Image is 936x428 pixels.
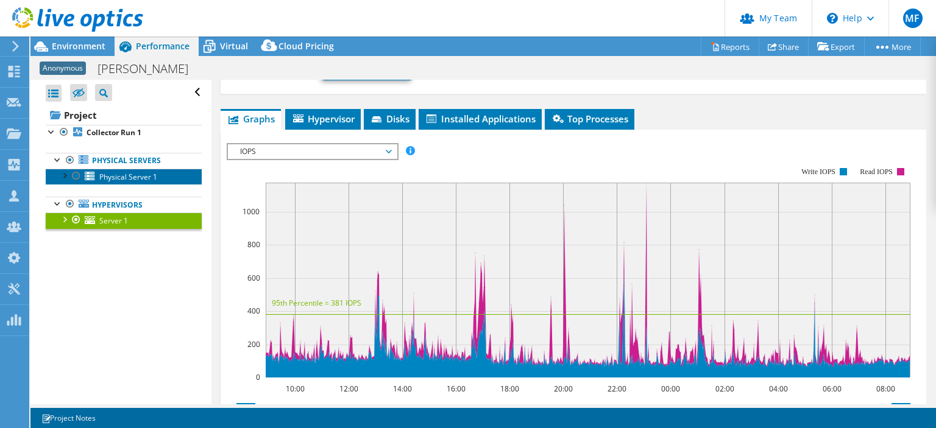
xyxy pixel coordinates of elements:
[92,62,207,75] h1: [PERSON_NAME]
[99,216,128,226] span: Server 1
[551,113,628,125] span: Top Processes
[46,197,202,212] a: Hypervisors
[808,37,865,56] a: Export
[46,105,202,125] a: Project
[256,372,260,382] text: 0
[864,37,921,56] a: More
[247,273,260,283] text: 600
[903,9,923,28] span: MF
[46,169,202,184] a: Physical Server 1
[136,40,190,52] span: Performance
[339,384,358,394] text: 12:00
[608,384,626,394] text: 22:00
[759,37,809,56] a: Share
[33,410,104,426] a: Project Notes
[40,61,86,75] span: Anonymous
[500,384,519,394] text: 18:00
[447,384,466,394] text: 16:00
[247,339,260,349] text: 200
[278,40,334,52] span: Cloud Pricing
[46,125,202,141] a: Collector Run 1
[247,239,260,250] text: 800
[46,153,202,169] a: Physical Servers
[243,206,260,217] text: 1000
[827,13,838,24] svg: \n
[87,127,141,138] b: Collector Run 1
[661,384,680,394] text: 00:00
[715,384,734,394] text: 02:00
[234,144,391,159] span: IOPS
[554,384,573,394] text: 20:00
[52,40,105,52] span: Environment
[801,167,835,176] text: Write IOPS
[227,113,275,125] span: Graphs
[247,306,260,316] text: 400
[823,384,842,394] text: 06:00
[425,113,536,125] span: Installed Applications
[46,212,202,228] a: Server 1
[220,40,248,52] span: Virtual
[393,384,412,394] text: 14:00
[701,37,759,56] a: Reports
[291,113,355,125] span: Hypervisor
[370,113,409,125] span: Disks
[272,298,361,308] text: 95th Percentile = 381 IOPS
[860,167,893,176] text: Read IOPS
[99,172,157,182] span: Physical Server 1
[876,384,895,394] text: 08:00
[769,384,788,394] text: 04:00
[286,384,305,394] text: 10:00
